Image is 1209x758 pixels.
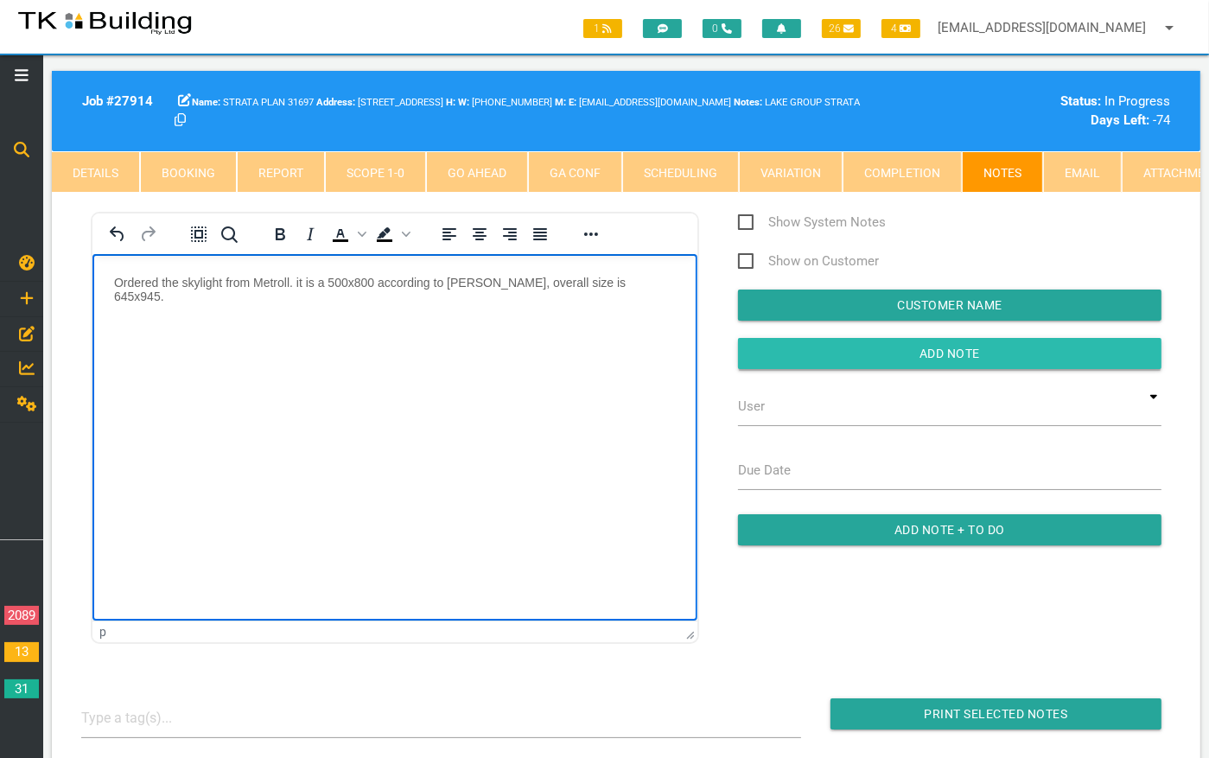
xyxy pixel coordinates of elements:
input: Print Selected Notes [830,698,1161,729]
a: Report [237,151,325,193]
span: 26 [822,19,861,38]
a: Variation [739,151,843,193]
span: Show System Notes [738,212,886,233]
b: Address: [316,97,355,108]
b: E: [569,97,576,108]
div: Background color Black [370,222,413,246]
iframe: Rich Text Area [92,254,697,621]
label: Due Date [738,461,791,481]
span: LAKE GROUP STRATA [458,97,552,108]
b: M: [555,97,566,108]
input: Type a tag(s)... [81,698,211,737]
a: 13 [4,642,39,662]
button: Undo [103,222,132,246]
b: Job # 27914 [82,93,153,109]
b: Name: [192,97,220,108]
span: 0 [703,19,741,38]
input: Customer Name [738,290,1161,321]
a: Scope 1-0 [325,151,426,193]
input: Add Note [738,338,1161,369]
b: Status: [1060,93,1101,109]
div: Text color Black [326,222,369,246]
span: [EMAIL_ADDRESS][DOMAIN_NAME] [569,97,731,108]
span: Show on Customer [738,251,879,272]
b: W: [458,97,469,108]
b: Days Left: [1091,112,1149,128]
a: 31 [4,679,39,699]
a: Details [52,151,140,193]
button: Select all [184,222,213,246]
a: Booking [140,151,237,193]
button: Italic [296,222,325,246]
button: Reveal or hide additional toolbar items [576,222,606,246]
a: 2089 [4,606,39,626]
img: s3file [17,9,193,36]
button: Align right [495,222,525,246]
div: Press the Up and Down arrow keys to resize the editor. [686,624,695,640]
button: Justify [525,222,555,246]
button: Align center [465,222,494,246]
a: Email [1043,151,1122,193]
input: Add Note + To Do [738,514,1161,545]
button: Find and replace [214,222,244,246]
a: Notes [962,151,1043,193]
button: Align left [435,222,464,246]
b: Notes: [734,97,762,108]
span: 1 [583,19,622,38]
b: H: [446,97,455,108]
div: In Progress -74 [913,92,1170,131]
button: Redo [133,222,162,246]
a: Scheduling [622,151,739,193]
button: Bold [265,222,295,246]
a: GA Conf [528,151,622,193]
a: Go Ahead [426,151,528,193]
span: LAKE GROUP STRATA [734,97,860,108]
div: p [99,625,106,639]
span: STRATA PLAN 31697 [192,97,314,108]
span: 4 [881,19,920,38]
a: Completion [843,151,962,193]
span: [STREET_ADDRESS] [316,97,443,108]
a: Click here copy customer information. [175,112,186,128]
